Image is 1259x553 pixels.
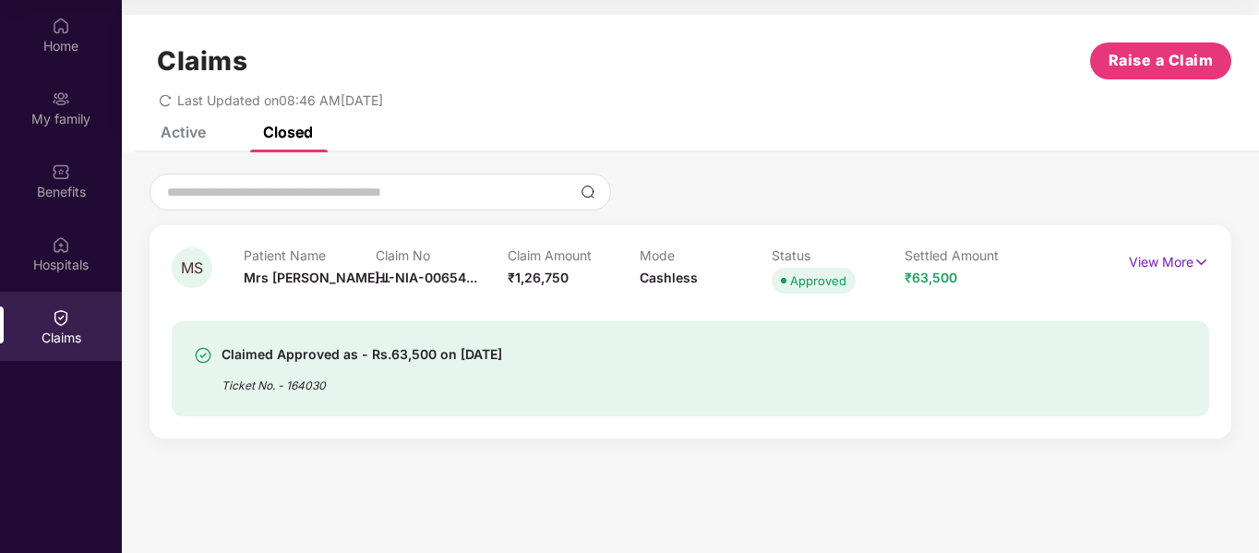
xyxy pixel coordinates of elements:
[1129,247,1209,272] p: View More
[772,247,904,263] p: Status
[244,247,376,263] p: Patient Name
[157,45,247,77] h1: Claims
[222,343,502,366] div: Claimed Approved as - Rs.63,500 on [DATE]
[194,346,212,365] img: svg+xml;base64,PHN2ZyBpZD0iU3VjY2Vzcy0zMngzMiIgeG1sbnM9Imh0dHA6Ly93d3cudzMub3JnLzIwMDAvc3ZnIiB3aW...
[1193,252,1209,272] img: svg+xml;base64,PHN2ZyB4bWxucz0iaHR0cDovL3d3dy53My5vcmcvMjAwMC9zdmciIHdpZHRoPSIxNyIgaGVpZ2h0PSIxNy...
[508,247,640,263] p: Claim Amount
[181,260,203,276] span: MS
[1109,49,1214,72] span: Raise a Claim
[161,123,206,141] div: Active
[52,308,70,327] img: svg+xml;base64,PHN2ZyBpZD0iQ2xhaW0iIHhtbG5zPSJodHRwOi8vd3d3LnczLm9yZy8yMDAwL3N2ZyIgd2lkdGg9IjIwIi...
[508,270,569,285] span: ₹1,26,750
[376,270,477,285] span: HI-NIA-00654...
[640,247,772,263] p: Mode
[905,247,1037,263] p: Settled Amount
[581,185,595,199] img: svg+xml;base64,PHN2ZyBpZD0iU2VhcmNoLTMyeDMyIiB4bWxucz0iaHR0cDovL3d3dy53My5vcmcvMjAwMC9zdmciIHdpZH...
[52,17,70,35] img: svg+xml;base64,PHN2ZyBpZD0iSG9tZSIgeG1sbnM9Imh0dHA6Ly93d3cudzMub3JnLzIwMDAvc3ZnIiB3aWR0aD0iMjAiIG...
[52,235,70,254] img: svg+xml;base64,PHN2ZyBpZD0iSG9zcGl0YWxzIiB4bWxucz0iaHR0cDovL3d3dy53My5vcmcvMjAwMC9zdmciIHdpZHRoPS...
[52,162,70,181] img: svg+xml;base64,PHN2ZyBpZD0iQmVuZWZpdHMiIHhtbG5zPSJodHRwOi8vd3d3LnczLm9yZy8yMDAwL3N2ZyIgd2lkdGg9Ij...
[640,270,698,285] span: Cashless
[1090,42,1231,79] button: Raise a Claim
[376,247,508,263] p: Claim No
[244,270,390,285] span: Mrs [PERSON_NAME]...
[222,366,502,394] div: Ticket No. - 164030
[905,270,957,285] span: ₹63,500
[790,271,846,290] div: Approved
[263,123,313,141] div: Closed
[159,92,172,108] span: redo
[52,90,70,108] img: svg+xml;base64,PHN2ZyB3aWR0aD0iMjAiIGhlaWdodD0iMjAiIHZpZXdCb3g9IjAgMCAyMCAyMCIgZmlsbD0ibm9uZSIgeG...
[177,92,383,108] span: Last Updated on 08:46 AM[DATE]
